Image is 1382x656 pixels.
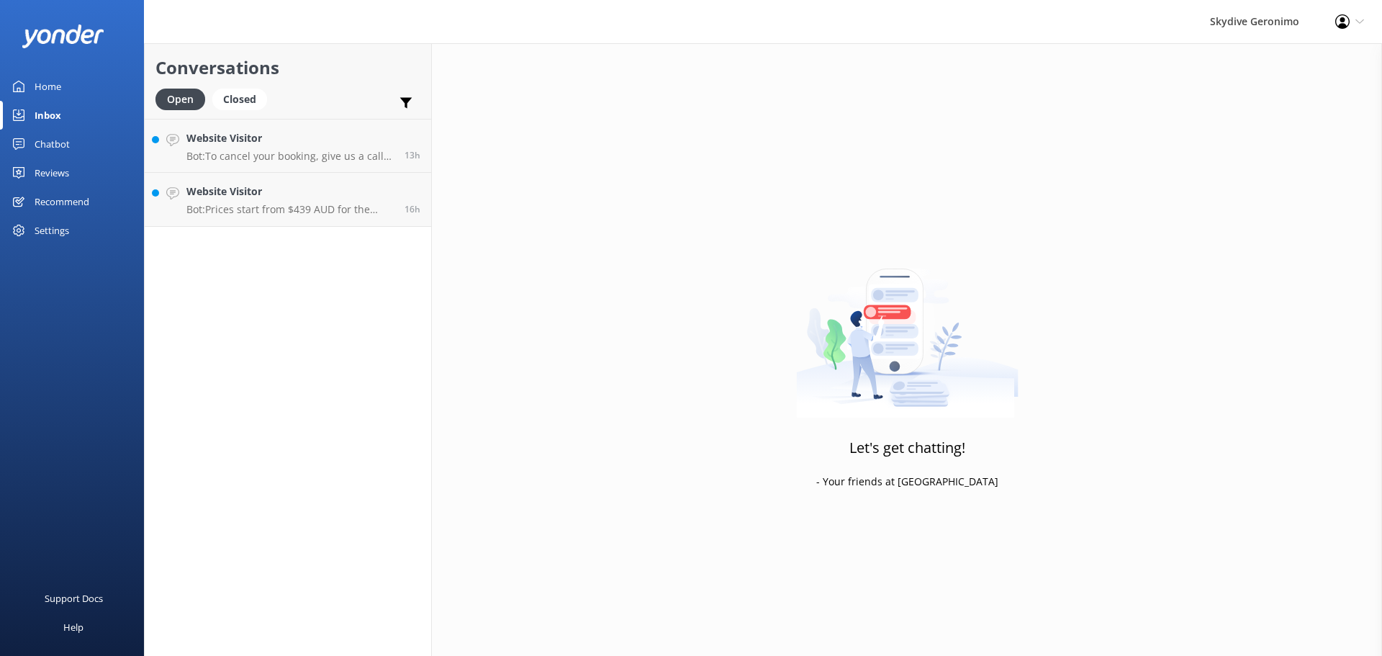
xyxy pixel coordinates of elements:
[35,158,69,187] div: Reviews
[35,130,70,158] div: Chatbot
[796,238,1019,418] img: artwork of a man stealing a conversation from at giant smartphone
[155,89,205,110] div: Open
[35,187,89,216] div: Recommend
[212,91,274,107] a: Closed
[145,173,431,227] a: Website VisitorBot:Prices start from $439 AUD for the 10,000ft [GEOGRAPHIC_DATA] Tandem Skydive a...
[35,216,69,245] div: Settings
[212,89,267,110] div: Closed
[63,613,83,642] div: Help
[186,150,394,163] p: Bot: To cancel your booking, give us a call at [PHONE_NUMBER] or shoot an email to [EMAIL_ADDRESS...
[405,203,420,215] span: Oct 03 2025 04:21pm (UTC +08:00) Australia/Perth
[155,91,212,107] a: Open
[816,474,998,490] p: - Your friends at [GEOGRAPHIC_DATA]
[45,584,103,613] div: Support Docs
[35,72,61,101] div: Home
[145,119,431,173] a: Website VisitorBot:To cancel your booking, give us a call at [PHONE_NUMBER] or shoot an email to ...
[35,101,61,130] div: Inbox
[849,436,965,459] h3: Let's get chatting!
[186,203,394,216] p: Bot: Prices start from $439 AUD for the 10,000ft [GEOGRAPHIC_DATA] Tandem Skydive and $549 AUD fo...
[405,149,420,161] span: Oct 03 2025 07:13pm (UTC +08:00) Australia/Perth
[22,24,104,48] img: yonder-white-logo.png
[186,184,394,199] h4: Website Visitor
[155,54,420,81] h2: Conversations
[186,130,394,146] h4: Website Visitor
